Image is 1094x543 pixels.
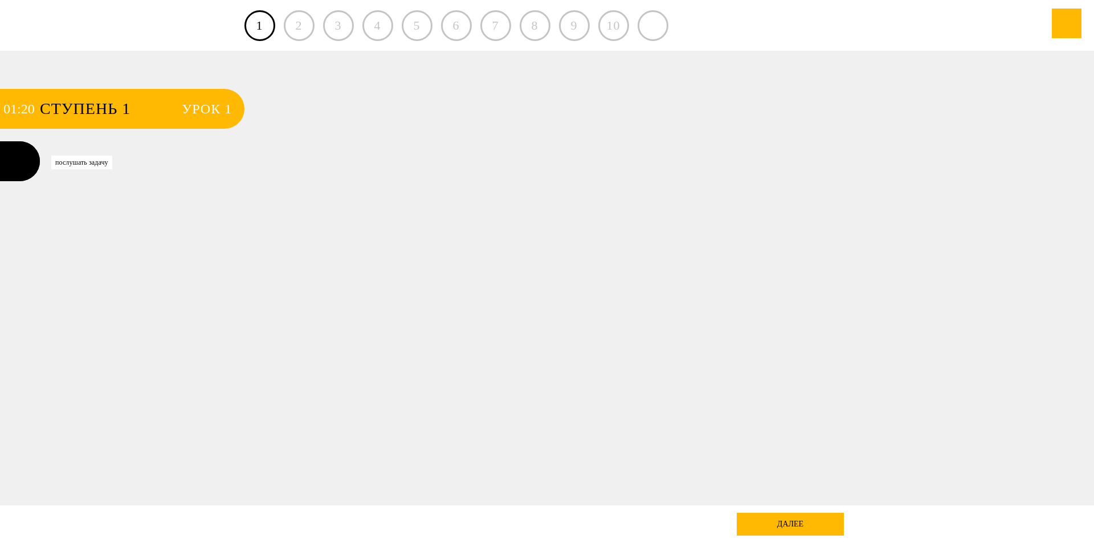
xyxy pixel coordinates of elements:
[182,89,232,129] span: Урок 1
[244,10,275,41] a: 1
[520,10,550,41] div: 8
[441,10,472,41] div: 6
[21,89,35,129] div: 20
[402,10,432,41] div: 5
[598,10,629,41] div: 10
[737,513,844,536] div: далее
[480,10,511,41] div: 7
[284,10,315,41] div: 2
[559,10,590,41] div: 9
[17,89,21,129] div: :
[40,89,170,129] span: Ступень 1
[362,10,393,41] div: 4
[51,156,112,169] div: Послушать задачу
[323,10,354,41] div: 3
[3,89,17,129] div: 01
